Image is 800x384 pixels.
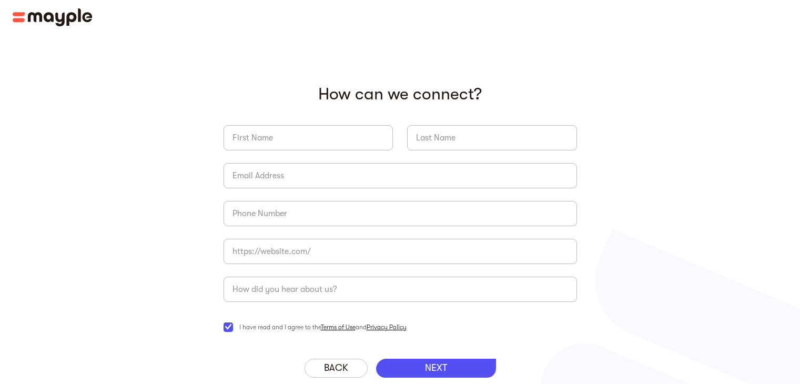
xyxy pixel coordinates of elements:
input: Last Name [407,125,577,150]
p: How can we connect? [224,84,577,104]
input: How did you hear about us? [224,277,577,302]
a: Terms of Use [321,324,356,331]
p: Back [324,362,348,374]
span: I have read and I agree to the and [239,321,407,334]
input: Phone Number [224,201,577,226]
img: Mayple logo [13,8,93,26]
input: https://website.com/ [224,239,577,264]
input: Email Address [224,163,577,188]
input: First Name [224,125,393,150]
a: Privacy Policy [367,324,407,331]
p: NEXT [425,362,447,374]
